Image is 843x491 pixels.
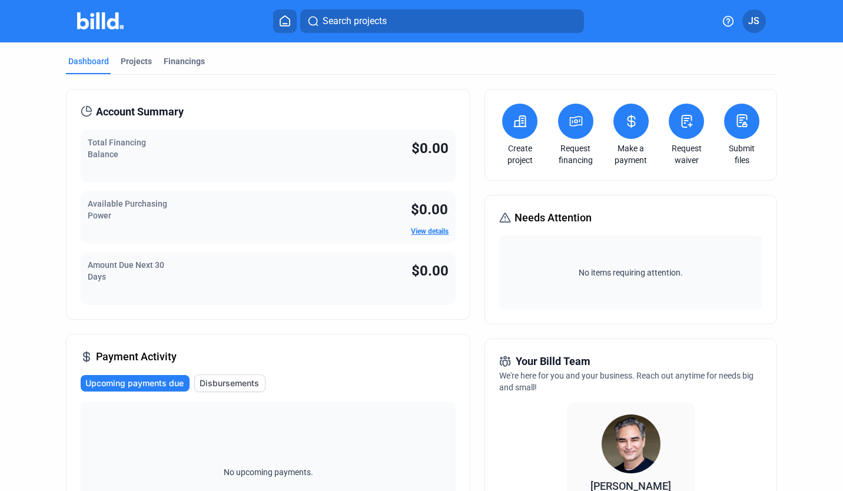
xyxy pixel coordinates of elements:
button: Search projects [300,9,584,33]
span: No items requiring attention. [504,267,758,278]
div: Financings [164,55,205,67]
span: Total Financing Balance [88,138,146,159]
span: Account Summary [96,104,184,120]
button: Disbursements [194,374,265,392]
span: We're here for you and your business. Reach out anytime for needs big and small! [499,371,754,392]
span: Payment Activity [96,349,177,365]
a: Request waiver [666,142,707,166]
img: Territory Manager [602,414,661,473]
span: Available Purchasing Power [88,199,167,220]
div: Projects [121,55,152,67]
span: $0.00 [411,201,448,218]
a: View details [411,227,449,235]
span: Amount Due Next 30 Days [88,260,164,281]
img: Billd Company Logo [77,12,124,29]
a: Make a payment [610,142,652,166]
span: Your Billd Team [516,353,590,370]
span: JS [748,14,759,28]
span: Needs Attention [515,210,592,226]
span: Upcoming payments due [85,377,184,389]
a: Create project [499,142,540,166]
button: Upcoming payments due [81,375,190,392]
a: Request financing [555,142,596,166]
div: Dashboard [68,55,109,67]
span: Search projects [323,14,387,28]
span: No upcoming payments. [216,466,321,478]
span: Disbursements [200,377,259,389]
button: JS [742,9,766,33]
span: $0.00 [411,140,449,157]
a: Submit files [721,142,762,166]
span: $0.00 [411,263,449,279]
